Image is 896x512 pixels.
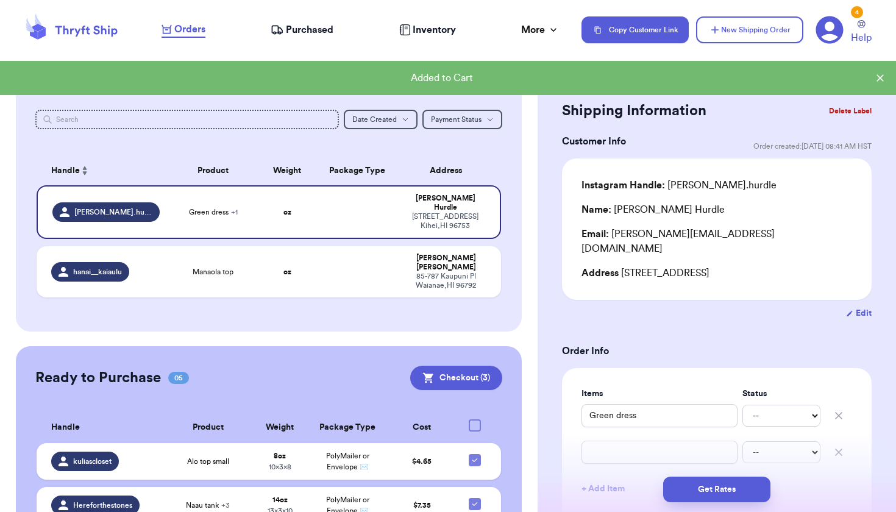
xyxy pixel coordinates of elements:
span: PolyMailer or Envelope ✉️ [326,452,369,471]
div: [PERSON_NAME] [PERSON_NAME] [406,254,486,272]
span: Date Created [352,116,397,123]
span: $ 7.35 [413,502,431,509]
a: Help [851,20,872,45]
h3: Customer Info [562,134,626,149]
span: Handle [51,421,80,434]
span: Naau tank [186,500,230,510]
span: Alo top small [187,457,229,466]
a: 4 [816,16,844,44]
div: [STREET_ADDRESS] Kihei , HI 96753 [406,212,485,230]
span: Orders [174,22,205,37]
span: hanai__kaiaulu [73,267,122,277]
button: Copy Customer Link [581,16,689,43]
th: Package Type [307,412,388,443]
div: [STREET_ADDRESS] [581,266,852,280]
button: New Shipping Order [696,16,803,43]
th: Weight [260,156,315,185]
h3: Order Info [562,344,872,358]
th: Product [167,156,260,185]
button: Delete Label [824,98,876,124]
span: Hereforthestones [73,500,132,510]
span: Payment Status [431,116,482,123]
span: Address [581,268,619,278]
strong: oz [283,268,291,276]
strong: 14 oz [272,496,288,503]
span: 05 [168,372,189,384]
div: Added to Cart [10,71,874,85]
span: Order created: [DATE] 08:41 AM HST [753,141,872,151]
th: Product [163,412,253,443]
span: Manaola top [193,267,233,277]
th: Package Type [315,156,399,185]
div: 85-787 Kaupuni Pl Waianae , HI 96792 [406,272,486,290]
span: Inventory [413,23,456,37]
th: Address [399,156,500,185]
span: Purchased [286,23,333,37]
a: Inventory [399,23,456,37]
span: Help [851,30,872,45]
div: More [521,23,560,37]
th: Cost [388,412,456,443]
button: Edit [846,307,872,319]
a: Purchased [271,23,333,37]
div: [PERSON_NAME] Hurdle [581,202,725,217]
strong: 8 oz [274,452,286,460]
span: kuliascloset [73,457,112,466]
span: [PERSON_NAME].hurdle [74,207,152,217]
button: Checkout (3) [410,366,502,390]
button: Date Created [344,110,418,129]
strong: oz [283,208,291,216]
span: Green dress [189,207,238,217]
span: + 1 [231,208,238,216]
input: Search [35,110,338,129]
div: [PERSON_NAME].hurdle [581,178,777,193]
span: + 3 [221,502,230,509]
label: Items [581,388,738,400]
div: [PERSON_NAME] Hurdle [406,194,485,212]
span: Email: [581,229,609,239]
h2: Shipping Information [562,101,706,121]
label: Status [742,388,820,400]
h2: Ready to Purchase [35,368,161,388]
span: Name: [581,205,611,215]
span: Instagram Handle: [581,180,665,190]
span: 10 x 3 x 8 [269,463,291,471]
a: Orders [162,22,205,38]
button: Sort ascending [80,163,90,178]
span: Handle [51,165,80,177]
div: [PERSON_NAME][EMAIL_ADDRESS][DOMAIN_NAME] [581,227,852,256]
th: Weight [253,412,307,443]
span: $ 4.65 [412,458,432,465]
button: Payment Status [422,110,502,129]
button: Get Rates [663,477,770,502]
div: 4 [851,6,863,18]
